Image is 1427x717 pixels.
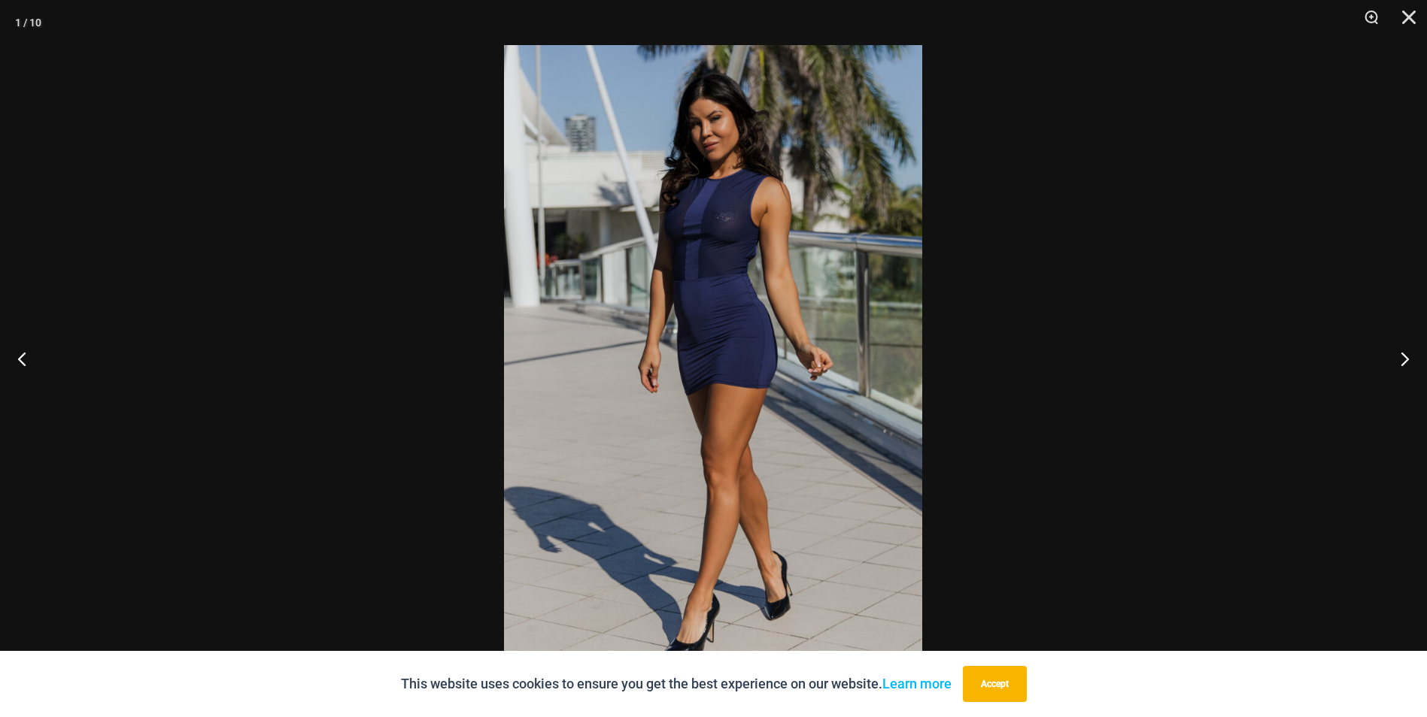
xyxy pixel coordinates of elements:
[504,45,922,672] img: Desire Me Navy 5192 Dress 11
[15,11,41,34] div: 1 / 10
[1371,321,1427,396] button: Next
[963,666,1027,702] button: Accept
[401,673,952,695] p: This website uses cookies to ensure you get the best experience on our website.
[882,676,952,691] a: Learn more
